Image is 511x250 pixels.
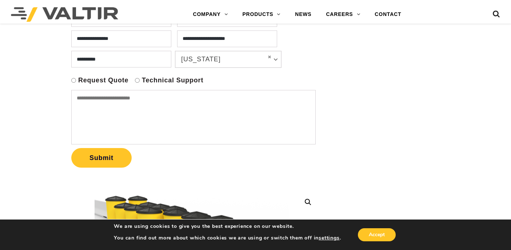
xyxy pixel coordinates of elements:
p: We are using cookies to give you the best experience on our website. [114,223,341,230]
button: Accept [358,228,396,241]
a: [US_STATE] [175,51,281,67]
a: NEWS [288,7,319,22]
a: COMPANY [186,7,235,22]
button: settings [319,235,339,241]
label: Technical Support [142,76,203,85]
p: You can find out more about which cookies we are using or switch them off in . [114,235,341,241]
button: Submit [71,148,132,168]
span: [US_STATE] [181,54,262,64]
a: PRODUCTS [235,7,288,22]
a: CAREERS [319,7,367,22]
label: Request Quote [78,76,128,85]
img: Valtir [11,7,118,22]
a: CONTACT [367,7,408,22]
